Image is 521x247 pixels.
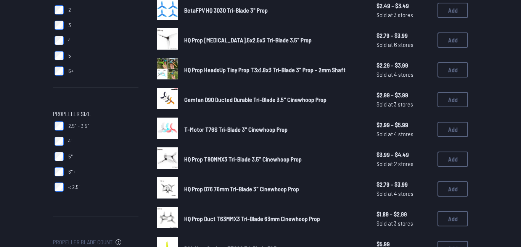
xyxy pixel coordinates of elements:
[55,182,64,192] input: < 2.5"
[53,237,113,247] span: Propeller Blade Count
[157,58,178,79] img: image
[55,66,64,76] input: 6+
[184,36,312,44] span: HQ Prop [MEDICAL_DATA].5x2.5x3 Tri-Blade 3.5" Prop
[157,207,178,228] img: image
[68,183,80,191] span: < 2.5"
[157,177,178,201] a: image
[68,6,71,14] span: 2
[184,6,268,14] span: BetaFPV HQ 3030 Tri-Blade 3" Prop
[157,28,178,52] a: image
[184,185,299,192] span: HQ Prop D76 76mm Tri-Blade 3" Cinewhoop Prop
[437,62,468,77] button: Add
[376,159,431,168] span: Sold at 2 stores
[55,21,64,30] input: 3
[184,95,364,104] a: Gemfan D90 Ducted Durable Tri-Blade 3.5" Cinewhoop Prop
[157,177,178,199] img: image
[55,36,64,45] input: 4
[184,65,364,74] a: HQ Prop HeadsUp Tiny Prop T3x1.8x3 Tri-Blade 3" Prop - 2mm Shaft
[376,120,431,129] span: $2.99 - $5.99
[157,88,178,111] a: image
[376,70,431,79] span: Sold at 4 stores
[68,21,71,29] span: 3
[376,100,431,109] span: Sold at 3 stores
[157,147,178,171] a: image
[376,1,431,10] span: $2.49 - $3.49
[68,153,73,160] span: 5"
[55,137,64,146] input: 4"
[376,210,431,219] span: $1.89 - $2.99
[437,92,468,107] button: Add
[184,6,364,15] a: BetaFPV HQ 3030 Tri-Blade 3" Prop
[68,67,74,75] span: 6+
[376,31,431,40] span: $2.79 - $3.99
[68,52,71,60] span: 5
[437,181,468,197] button: Add
[157,88,178,109] img: image
[184,125,364,134] a: T-Motor T76S Tri-Blade 3" Cinewhoop Prop
[437,152,468,167] button: Add
[157,28,178,50] img: image
[68,122,89,130] span: 2.5" - 3.5"
[437,3,468,18] button: Add
[437,211,468,226] button: Add
[376,61,431,70] span: $2.29 - $3.99
[184,96,326,103] span: Gemfan D90 Ducted Durable Tri-Blade 3.5" Cinewhoop Prop
[376,10,431,19] span: Sold at 3 stores
[55,167,64,176] input: 6"+
[68,137,72,145] span: 4"
[184,155,302,163] span: HQ Prop T90MMX3 Tri-Blade 3.5" Cinewhoop Prop
[68,168,76,176] span: 6"+
[376,40,431,49] span: Sold at 6 stores
[184,66,346,73] span: HQ Prop HeadsUp Tiny Prop T3x1.8x3 Tri-Blade 3" Prop - 2mm Shaft
[184,214,364,223] a: HQ Prop Duct T63MMX3 Tri-Blade 63mm Cinewhoop Prop
[55,152,64,161] input: 5"
[184,184,364,194] a: HQ Prop D76 76mm Tri-Blade 3" Cinewhoop Prop
[184,126,288,133] span: T-Motor T76S Tri-Blade 3" Cinewhoop Prop
[157,147,178,169] img: image
[437,32,468,48] button: Add
[376,189,431,198] span: Sold at 4 stores
[376,150,431,159] span: $3.99 - $4.49
[376,90,431,100] span: $2.99 - $3.99
[53,109,91,118] span: Propeller Size
[157,58,178,82] a: image
[376,180,431,189] span: $2.79 - $3.99
[184,215,320,222] span: HQ Prop Duct T63MMX3 Tri-Blade 63mm Cinewhoop Prop
[376,129,431,139] span: Sold at 4 stores
[376,219,431,228] span: Sold at 3 stores
[437,122,468,137] button: Add
[68,37,71,44] span: 4
[55,51,64,60] input: 5
[55,121,64,131] input: 2.5" - 3.5"
[184,155,364,164] a: HQ Prop T90MMX3 Tri-Blade 3.5" Cinewhoop Prop
[55,5,64,15] input: 2
[184,36,364,45] a: HQ Prop [MEDICAL_DATA].5x2.5x3 Tri-Blade 3.5" Prop
[157,118,178,141] a: image
[157,118,178,139] img: image
[157,207,178,231] a: image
